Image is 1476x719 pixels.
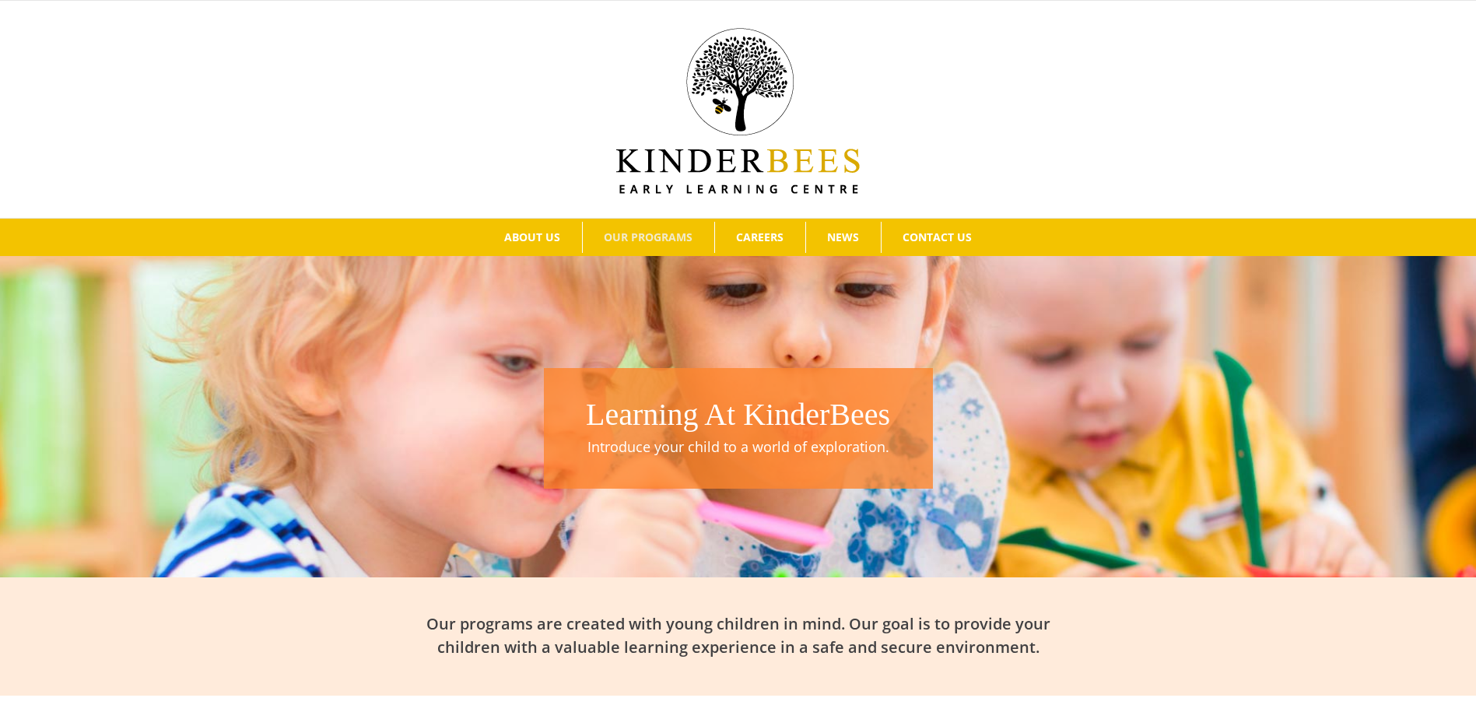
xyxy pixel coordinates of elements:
[483,222,582,253] a: ABOUT US
[552,393,925,437] h1: Learning At KinderBees
[616,28,860,194] img: Kinder Bees Logo
[604,232,692,243] span: OUR PROGRAMS
[715,222,805,253] a: CAREERS
[23,219,1453,256] nav: Main Menu
[504,232,560,243] span: ABOUT US
[736,232,784,243] span: CAREERS
[903,232,972,243] span: CONTACT US
[806,222,881,253] a: NEWS
[552,437,925,458] p: Introduce your child to a world of exploration.
[827,232,859,243] span: NEWS
[396,612,1081,659] h2: Our programs are created with young children in mind. Our goal is to provide your children with a...
[583,222,714,253] a: OUR PROGRAMS
[882,222,994,253] a: CONTACT US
